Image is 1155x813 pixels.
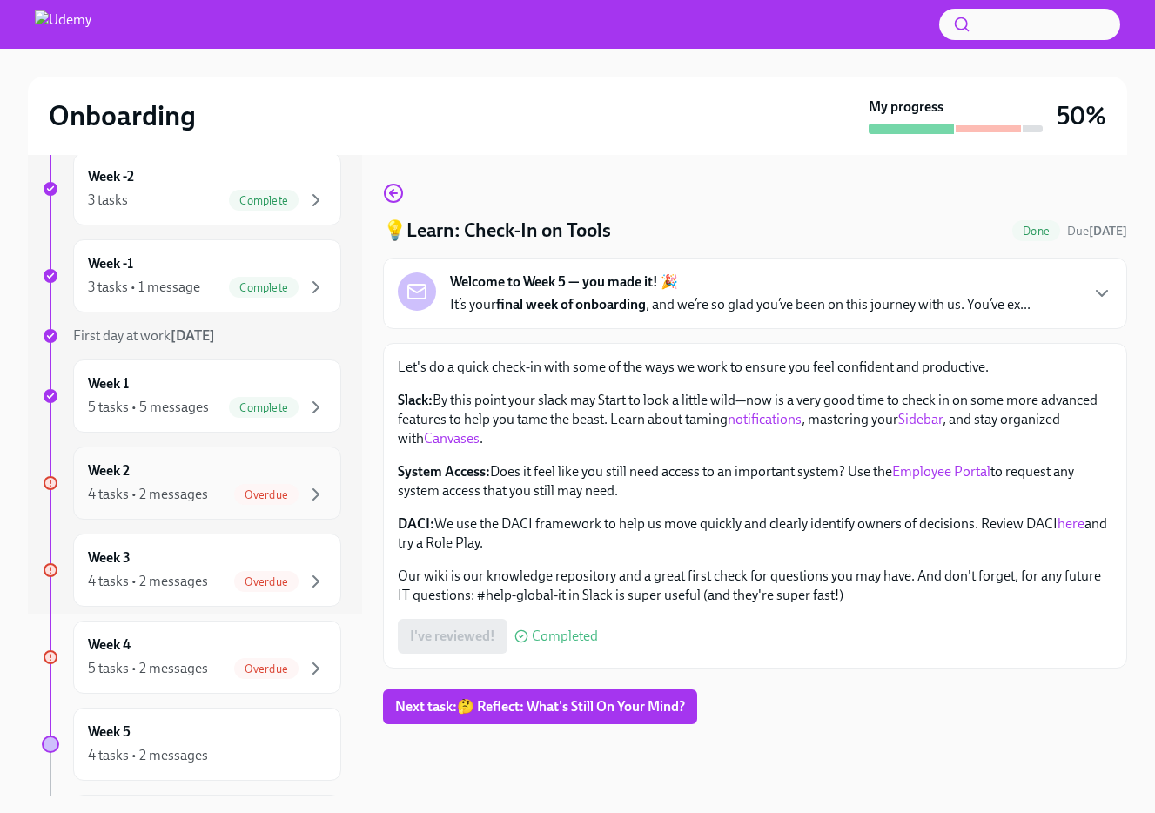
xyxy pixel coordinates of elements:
span: Overdue [234,662,299,675]
a: Canvases [424,430,480,447]
div: 4 tasks • 2 messages [88,572,208,591]
p: Does it feel like you still need access to an important system? Use the to request any system acc... [398,462,1112,501]
strong: Slack: [398,392,433,408]
a: Week 45 tasks • 2 messagesOverdue [42,621,341,694]
p: We use the DACI framework to help us move quickly and clearly identify owners of decisions. Revie... [398,514,1112,553]
div: 4 tasks • 2 messages [88,485,208,504]
a: Employee Portal [892,463,990,480]
strong: DACI: [398,515,434,532]
a: Week 24 tasks • 2 messagesOverdue [42,447,341,520]
strong: [DATE] [171,327,215,344]
a: notifications [728,411,802,427]
img: Udemy [35,10,91,38]
strong: [DATE] [1089,224,1127,239]
span: Complete [229,281,299,294]
div: 3 tasks • 1 message [88,278,200,297]
span: First day at work [73,327,215,344]
h6: Week 2 [88,461,130,480]
span: Done [1012,225,1060,238]
a: Sidebar [898,411,943,427]
div: 3 tasks [88,191,128,210]
h3: 50% [1057,100,1106,131]
a: Week 34 tasks • 2 messagesOverdue [42,534,341,607]
strong: System Access: [398,463,490,480]
h6: Week 5 [88,722,131,742]
p: By this point your slack may Start to look a little wild—now is a very good time to check in on s... [398,391,1112,448]
h4: 💡Learn: Check-In on Tools [383,218,611,244]
button: Next task:🤔 Reflect: What's Still On Your Mind? [383,689,697,724]
h6: Week 1 [88,374,129,393]
span: Complete [229,194,299,207]
span: Due [1067,224,1127,239]
span: Next task : 🤔 Reflect: What's Still On Your Mind? [395,698,685,716]
p: Let's do a quick check-in with some of the ways we work to ensure you feel confident and productive. [398,358,1112,377]
a: Week 54 tasks • 2 messages [42,708,341,781]
h6: Week -1 [88,254,133,273]
a: First day at work[DATE] [42,326,341,346]
h6: Week -2 [88,167,134,186]
div: 5 tasks • 2 messages [88,659,208,678]
div: 4 tasks • 2 messages [88,746,208,765]
span: Overdue [234,575,299,588]
span: Complete [229,401,299,414]
span: Overdue [234,488,299,501]
p: Our wiki is our knowledge repository and a great first check for questions you may have. And don'... [398,567,1112,605]
p: It’s your , and we’re so glad you’ve been on this journey with us. You’ve ex... [450,295,1031,314]
h6: Week 4 [88,635,131,655]
div: 5 tasks • 5 messages [88,398,209,417]
strong: Welcome to Week 5 — you made it! 🎉 [450,272,678,292]
span: September 13th, 2025 11:00 [1067,223,1127,239]
a: Week 15 tasks • 5 messagesComplete [42,359,341,433]
strong: final week of onboarding [496,296,646,312]
a: Week -23 tasksComplete [42,152,341,225]
a: Week -13 tasks • 1 messageComplete [42,239,341,312]
strong: My progress [869,97,943,117]
a: here [1058,515,1084,532]
span: Completed [532,629,598,643]
h2: Onboarding [49,98,196,133]
h6: Week 3 [88,548,131,568]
